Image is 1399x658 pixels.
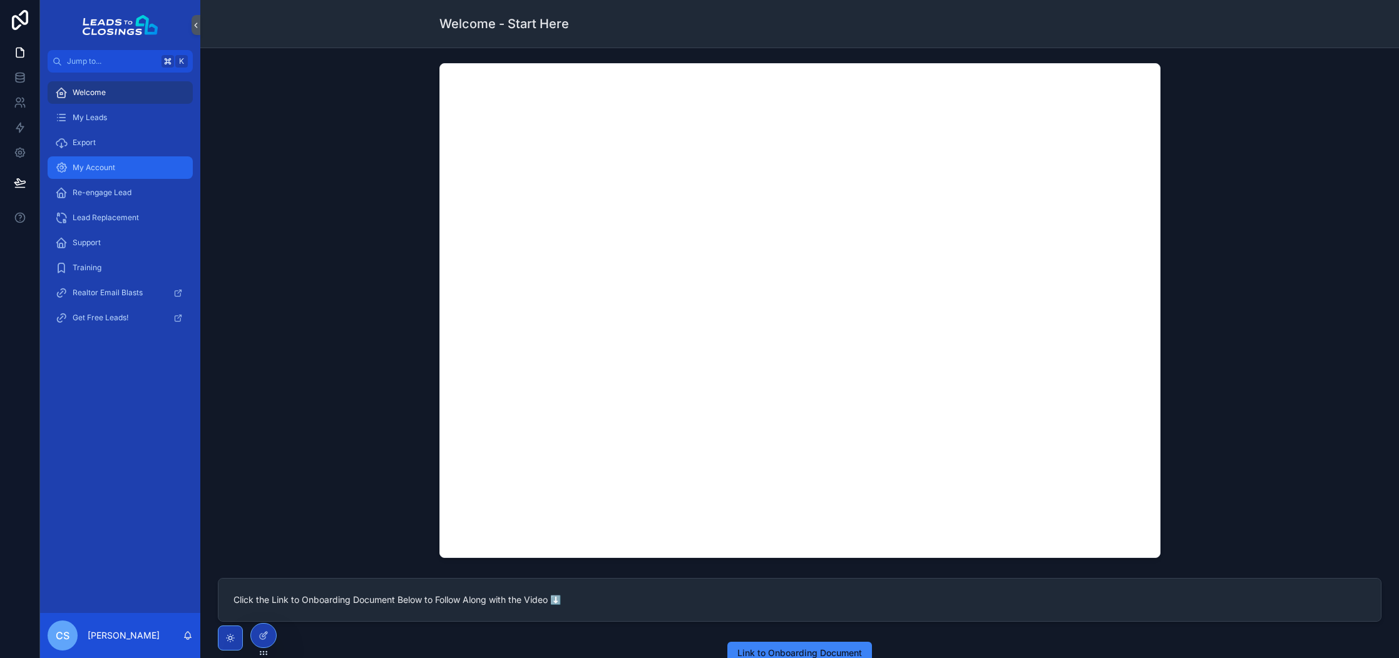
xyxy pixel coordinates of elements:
[48,156,193,179] a: My Account
[73,138,96,148] span: Export
[48,206,193,229] a: Lead Replacement
[439,15,569,33] h1: Welcome - Start Here
[73,113,107,123] span: My Leads
[48,81,193,104] a: Welcome
[73,213,139,223] span: Lead Replacement
[83,15,157,35] img: App logo
[67,56,156,66] span: Jump to...
[73,238,101,248] span: Support
[73,288,143,298] span: Realtor Email Blasts
[48,306,193,329] a: Get Free Leads!
[73,188,131,198] span: Re-engage Lead
[73,263,101,273] span: Training
[73,163,115,173] span: My Account
[48,256,193,279] a: Training
[48,181,193,204] a: Re-engage Lead
[177,56,187,66] span: K
[48,131,193,154] a: Export
[48,106,193,129] a: My Leads
[73,88,106,98] span: Welcome
[73,313,128,323] span: Get Free Leads!
[88,629,160,642] p: [PERSON_NAME]
[233,594,561,605] span: Click the Link to Onboarding Document Below to Follow Along with the Video ⬇️
[40,73,200,345] div: scrollable content
[48,231,193,254] a: Support
[48,281,193,304] a: Realtor Email Blasts
[48,50,193,73] button: Jump to...K
[56,628,69,643] span: CS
